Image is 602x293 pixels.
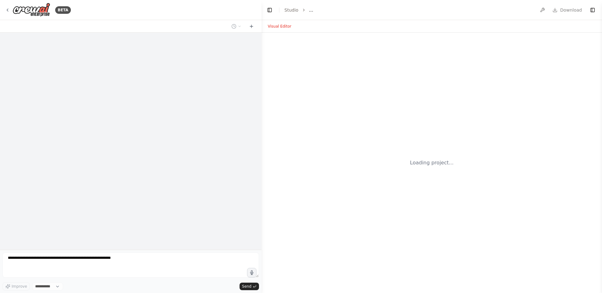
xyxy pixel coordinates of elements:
[229,23,244,30] button: Switch to previous chat
[265,6,274,14] button: Hide left sidebar
[247,268,256,277] button: Click to speak your automation idea
[246,23,256,30] button: Start a new chat
[264,23,295,30] button: Visual Editor
[284,8,298,13] a: Studio
[309,7,313,13] span: ...
[3,282,30,290] button: Improve
[55,6,71,14] div: BETA
[410,159,454,167] div: Loading project...
[284,7,313,13] nav: breadcrumb
[242,284,251,289] span: Send
[588,6,597,14] button: Show right sidebar
[12,284,27,289] span: Improve
[13,3,50,17] img: Logo
[240,283,259,290] button: Send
